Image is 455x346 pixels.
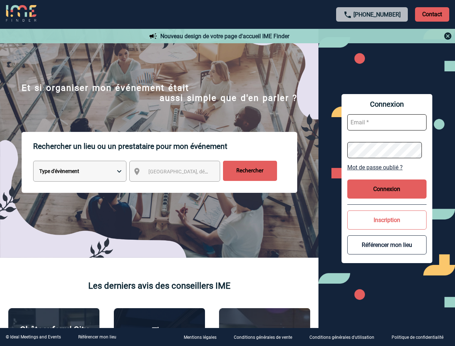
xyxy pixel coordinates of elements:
button: Inscription [347,210,427,230]
a: Politique de confidentialité [386,334,455,341]
p: Conditions générales de vente [234,335,292,340]
a: Référencer mon lieu [78,334,116,340]
p: Conditions générales d'utilisation [309,335,374,340]
div: © Ideal Meetings and Events [6,334,61,340]
input: Email * [347,114,427,130]
a: [PHONE_NUMBER] [353,11,401,18]
a: Mot de passe oublié ? [347,164,427,171]
span: Connexion [347,100,427,108]
button: Référencer mon lieu [347,235,427,254]
a: Conditions générales d'utilisation [304,334,386,341]
p: Agence 2ISD [240,327,289,337]
a: Mentions légales [178,334,228,341]
p: Châteauform' City [GEOGRAPHIC_DATA] [12,325,95,345]
p: Contact [415,7,449,22]
p: Politique de confidentialité [392,335,443,340]
button: Connexion [347,179,427,199]
a: Conditions générales de vente [228,334,304,341]
p: Mentions légales [184,335,217,340]
p: The [GEOGRAPHIC_DATA] [118,326,201,346]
